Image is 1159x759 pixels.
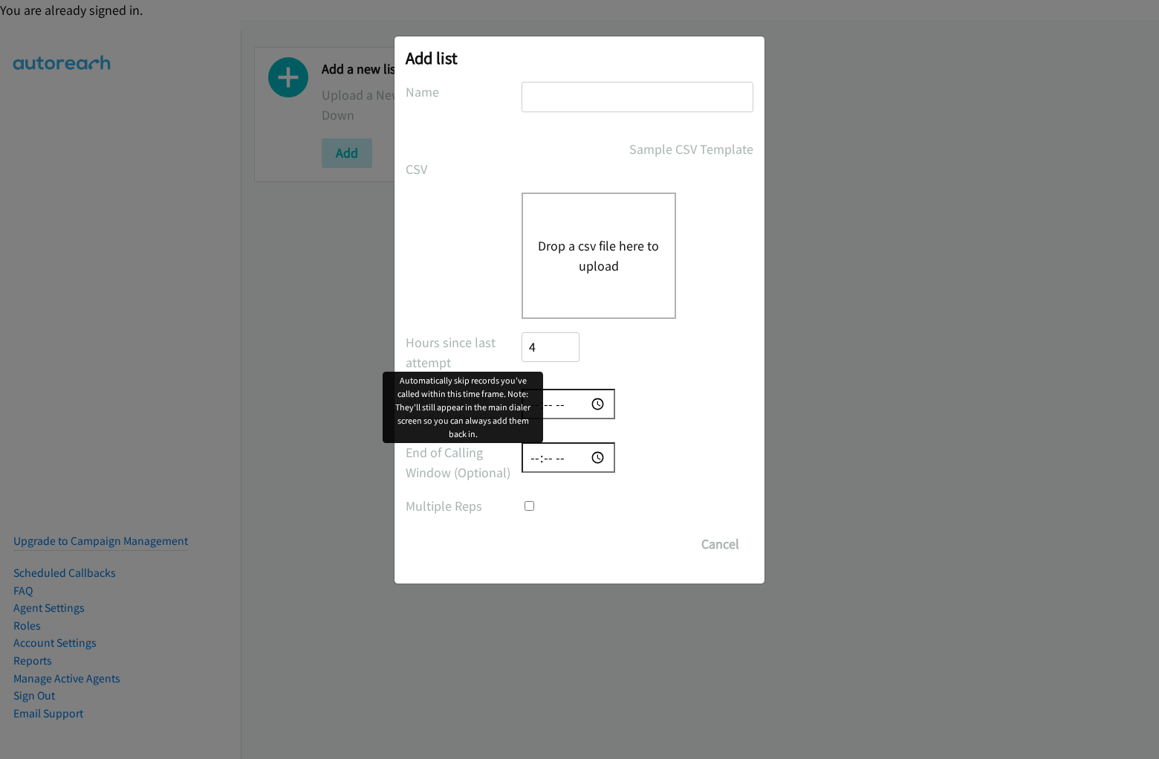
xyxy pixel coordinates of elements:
label: Multiple Reps [406,496,522,516]
button: Cancel [687,529,753,559]
label: Name [406,82,522,102]
label: End of Calling Window (Optional) [406,442,522,482]
label: Hours since last attempt [406,332,522,372]
button: Drop a csv file here to upload [538,236,660,276]
div: Automatically skip records you've called within this time frame. Note: They'll still appear in th... [383,372,543,443]
h2: Add list [406,48,753,68]
a: Sample CSV Template [629,139,753,159]
label: CSV [406,159,522,179]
